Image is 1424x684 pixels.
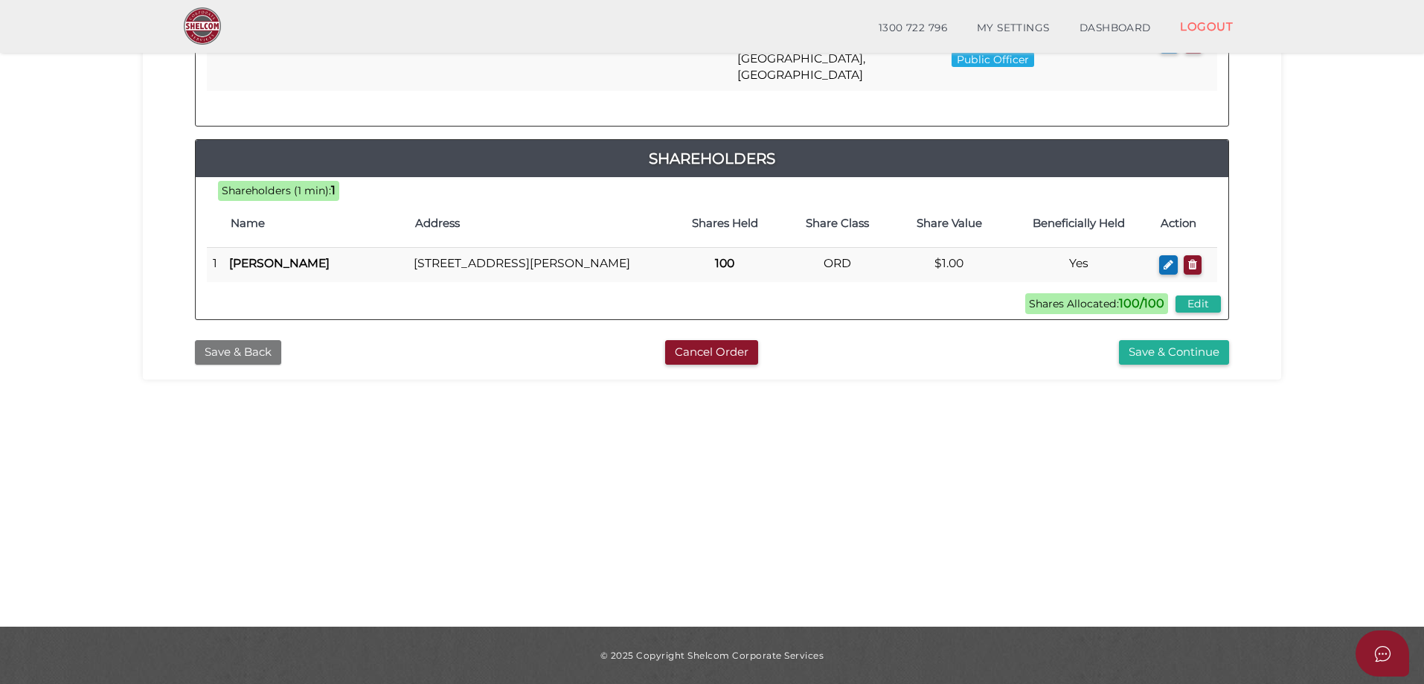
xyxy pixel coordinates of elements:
[894,247,1005,282] td: $1.00
[331,183,336,197] b: 1
[676,217,774,230] h4: Shares Held
[229,256,330,270] b: [PERSON_NAME]
[864,13,962,43] a: 1300 722 796
[901,217,998,230] h4: Share Value
[781,247,893,282] td: ORD
[715,256,734,270] b: 100
[1005,247,1153,282] td: Yes
[222,184,331,197] span: Shareholders (1 min):
[196,147,1228,170] a: Shareholders
[1165,11,1248,42] a: LOGOUT
[195,340,281,365] button: Save & Back
[1176,295,1221,313] button: Edit
[154,649,1270,662] div: © 2025 Copyright Shelcom Corporate Services
[665,340,758,365] button: Cancel Order
[408,247,668,282] td: [STREET_ADDRESS][PERSON_NAME]
[731,26,945,91] td: [GEOGRAPHIC_DATA], [GEOGRAPHIC_DATA], [GEOGRAPHIC_DATA]
[652,26,731,91] td: [DATE]
[1119,340,1229,365] button: Save & Continue
[962,13,1065,43] a: MY SETTINGS
[1013,217,1146,230] h4: Beneficially Held
[1119,296,1164,310] b: 100/100
[789,217,885,230] h4: Share Class
[1065,13,1166,43] a: DASHBOARD
[207,247,223,282] td: 1
[1356,630,1409,677] button: Open asap
[415,217,661,230] h4: Address
[402,26,652,91] td: [STREET_ADDRESS][PERSON_NAME]
[207,26,223,91] td: 1
[231,217,400,230] h4: Name
[1025,293,1168,314] span: Shares Allocated:
[1161,217,1210,230] h4: Action
[952,52,1034,67] span: Public Officer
